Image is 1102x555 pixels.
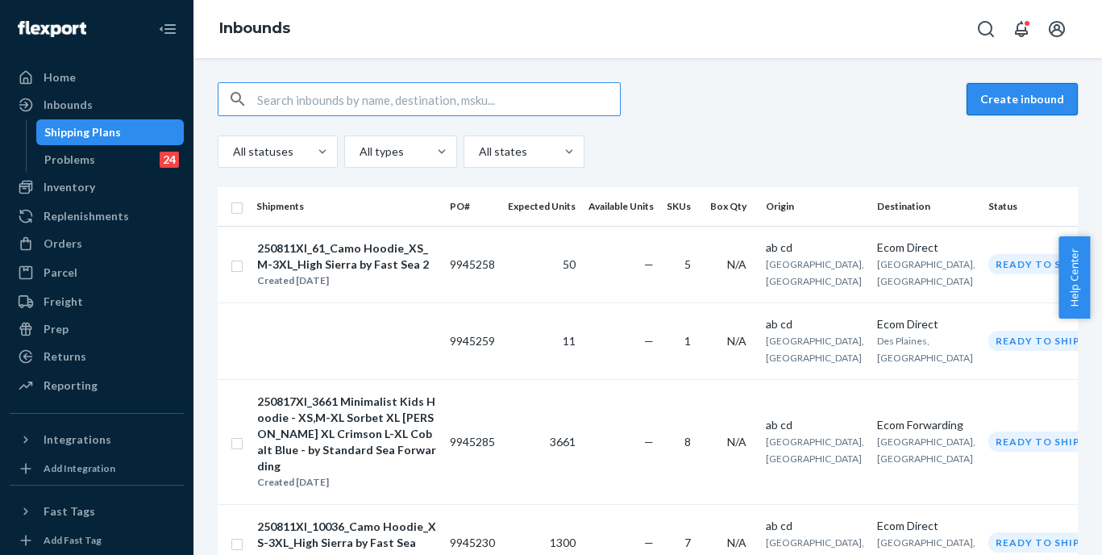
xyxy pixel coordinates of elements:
div: Freight [44,294,83,310]
th: PO# [443,187,501,226]
a: Returns [10,344,184,369]
div: Parcel [44,265,77,281]
span: N/A [727,257,746,271]
button: Open Search Box [970,13,1002,45]
a: Parcel [10,260,184,286]
input: Search inbounds by name, destination, msku... [257,83,620,115]
th: Expected Units [501,187,582,226]
div: Inbounds [44,97,93,113]
div: Inventory [44,179,95,195]
th: SKUs [660,187,704,226]
div: Prep [44,321,69,337]
input: All types [358,144,360,160]
div: Add Fast Tag [44,533,102,547]
span: N/A [727,536,746,549]
th: Destination [871,187,982,226]
div: ab cd [766,518,864,534]
span: — [644,334,654,348]
span: [GEOGRAPHIC_DATA], [GEOGRAPHIC_DATA] [766,258,864,287]
a: Reporting [10,373,184,399]
th: Origin [759,187,871,226]
div: ab cd [766,240,864,256]
input: All states [477,144,479,160]
span: Des Plaines, [GEOGRAPHIC_DATA] [877,335,973,364]
img: Flexport logo [18,21,86,37]
button: Fast Tags [10,499,184,524]
button: Open notifications [1005,13,1038,45]
th: Status [982,187,1100,226]
a: Shipping Plans [36,119,185,145]
span: 3661 [550,435,576,449]
th: Available Units [582,187,660,226]
th: Shipments [250,187,443,226]
div: Orders [44,236,82,252]
td: 9945259 [443,303,501,379]
div: Integrations [44,432,111,448]
span: — [644,435,654,449]
div: Ready to ship [988,432,1087,452]
span: 1 [684,334,691,348]
a: Replenishments [10,203,184,229]
a: Home [10,65,184,90]
div: Returns [44,348,86,365]
button: Close Navigation [152,13,184,45]
div: Ecom Direct [877,518,975,534]
div: Ready to ship [988,532,1087,553]
span: N/A [727,334,746,348]
a: Orders [10,231,184,257]
div: Ecom Direct [877,316,975,332]
span: 1300 [550,536,576,549]
div: 250811XI_61_Camo Hoodie_XS_M-3XL_High Sierra by Fast Sea 2 [257,240,436,273]
span: N/A [727,435,746,449]
input: All statuses [231,144,233,160]
span: — [644,257,654,271]
div: Fast Tags [44,503,95,520]
span: 50 [563,257,576,271]
span: 5 [684,257,691,271]
span: [GEOGRAPHIC_DATA], [GEOGRAPHIC_DATA] [766,335,864,364]
span: 8 [684,435,691,449]
a: Problems24 [36,147,185,173]
span: [GEOGRAPHIC_DATA], [GEOGRAPHIC_DATA] [766,436,864,465]
a: Prep [10,316,184,342]
ol: breadcrumbs [206,6,303,52]
div: Problems [44,152,95,168]
div: Replenishments [44,208,129,224]
div: ab cd [766,417,864,433]
button: Integrations [10,427,184,453]
a: Inventory [10,174,184,200]
div: Ready to ship [988,331,1087,351]
a: Add Fast Tag [10,531,184,550]
span: [GEOGRAPHIC_DATA], [GEOGRAPHIC_DATA] [877,258,975,287]
button: Open account menu [1041,13,1073,45]
span: [GEOGRAPHIC_DATA], [GEOGRAPHIC_DATA] [877,436,975,465]
span: — [644,536,654,549]
div: 24 [160,152,179,168]
div: 250817XI_3661 Minimalist Kids Hoodie - XS,M-XL Sorbet XL [PERSON_NAME] XL Crimson L-XL Cobalt Blu... [257,394,436,474]
span: 11 [563,334,576,348]
td: 9945285 [443,379,501,504]
a: Add Integration [10,459,184,478]
div: Ecom Direct [877,240,975,256]
div: ab cd [766,316,864,332]
div: Created [DATE] [257,273,436,289]
div: 250811XI_10036_Camo Hoodie_XS-3XL_High Sierra by Fast Sea [257,519,436,551]
button: Create inbound [967,83,1078,115]
div: Created [DATE] [257,474,436,490]
div: Shipping Plans [44,124,121,140]
span: 7 [684,536,691,549]
div: Ready to ship [988,254,1087,274]
td: 9945258 [443,226,501,303]
div: Home [44,69,76,86]
a: Inbounds [219,19,290,37]
a: Freight [10,289,184,315]
div: Ecom Forwarding [877,417,975,433]
button: Help Center [1058,236,1090,319]
div: Add Integration [44,461,115,475]
div: Reporting [44,378,98,394]
th: Box Qty [704,187,759,226]
a: Inbounds [10,92,184,118]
